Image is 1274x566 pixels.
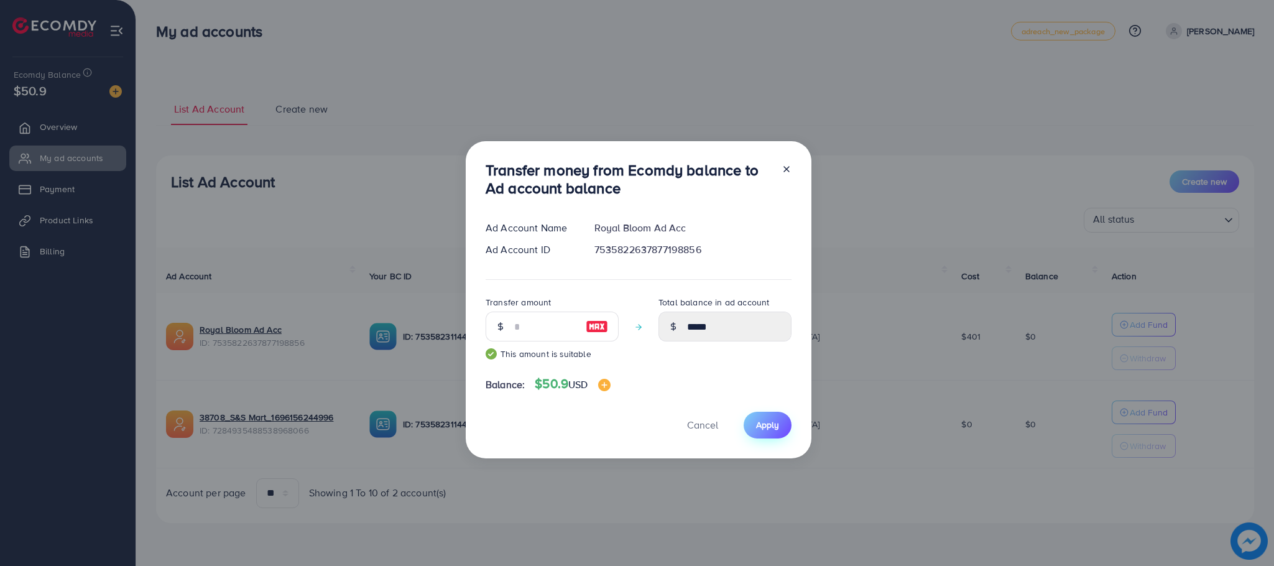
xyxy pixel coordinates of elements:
span: Apply [756,419,779,431]
label: Transfer amount [486,296,551,309]
div: 7535822637877198856 [584,243,801,257]
button: Apply [744,412,792,438]
div: Royal Bloom Ad Acc [584,221,801,235]
small: This amount is suitable [486,348,619,360]
div: Ad Account Name [476,221,584,235]
span: Balance: [486,378,525,392]
button: Cancel [672,412,734,438]
label: Total balance in ad account [658,296,769,309]
span: USD [568,378,588,391]
h4: $50.9 [535,376,610,392]
div: Ad Account ID [476,243,584,257]
h3: Transfer money from Ecomdy balance to Ad account balance [486,161,772,197]
span: Cancel [687,418,718,432]
img: image [598,379,611,391]
img: guide [486,348,497,360]
img: image [586,319,608,334]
